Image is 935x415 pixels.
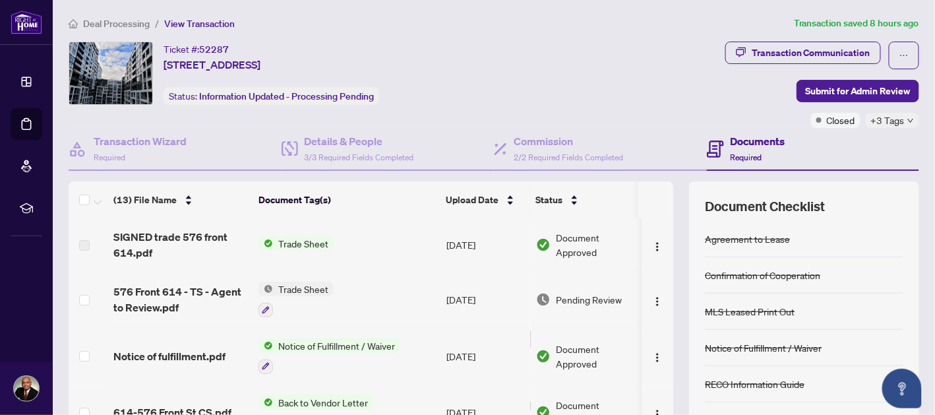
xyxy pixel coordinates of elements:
span: [STREET_ADDRESS] [164,57,260,73]
span: 52287 [199,44,229,55]
img: Profile Icon [14,376,39,401]
td: [DATE] [441,271,531,328]
span: SIGNED trade 576 front 614.pdf [113,229,248,261]
button: Logo [647,346,668,367]
img: logo [11,10,42,34]
span: +3 Tags [871,113,905,128]
div: Confirmation of Cooperation [705,268,820,282]
span: Deal Processing [83,18,150,30]
h4: Commission [514,133,623,149]
th: Upload Date [440,181,530,218]
td: [DATE] [441,328,531,385]
img: Logo [652,352,663,363]
span: (13) File Name [113,193,177,207]
img: Document Status [536,349,551,364]
img: Logo [652,241,663,252]
span: Upload Date [446,193,498,207]
div: Notice of Fulfillment / Waiver [705,340,822,355]
img: Status Icon [258,395,273,410]
th: (13) File Name [108,181,253,218]
th: Status [530,181,642,218]
img: Status Icon [258,282,273,296]
span: Status [535,193,562,207]
button: Logo [647,289,668,310]
span: 3/3 Required Fields Completed [305,152,414,162]
h4: Details & People [305,133,414,149]
span: ellipsis [899,51,909,60]
h4: Transaction Wizard [94,133,187,149]
span: Closed [827,113,855,127]
button: Logo [647,234,668,255]
span: Notice of Fulfillment / Waiver [273,338,400,353]
span: View Transaction [164,18,235,30]
span: 576 Front 614 - TS - Agent to Review.pdf [113,284,248,315]
button: Status IconTrade Sheet [258,282,334,317]
span: Information Updated - Processing Pending [199,90,374,102]
img: Document Status [536,292,551,307]
div: MLS Leased Print Out [705,304,795,319]
button: Status IconNotice of Fulfillment / Waiver [258,338,400,374]
img: Status Icon [258,236,273,251]
h4: Documents [731,133,785,149]
article: Transaction saved 8 hours ago [794,16,919,31]
span: Document Approved [556,230,638,259]
span: Trade Sheet [273,282,334,296]
span: down [907,117,914,124]
div: Status: [164,87,379,105]
span: Required [94,152,125,162]
span: Document Approved [556,342,638,371]
span: Submit for Admin Review [805,80,911,102]
button: Submit for Admin Review [797,80,919,102]
span: Pending Review [556,292,622,307]
span: Required [731,152,762,162]
span: 2/2 Required Fields Completed [514,152,623,162]
img: Document Status [536,238,551,252]
li: / [155,16,159,31]
button: Transaction Communication [725,42,881,64]
span: home [69,19,78,28]
img: Status Icon [258,338,273,353]
img: Logo [652,296,663,307]
div: Agreement to Lease [705,232,790,246]
span: Back to Vendor Letter [273,395,373,410]
th: Document Tag(s) [253,181,440,218]
button: Status IconTrade Sheet [258,236,334,251]
button: Open asap [882,369,922,408]
span: Document Checklist [705,197,825,216]
span: Trade Sheet [273,236,334,251]
td: [DATE] [441,218,531,271]
div: Transaction Communication [752,42,870,63]
img: IMG-C12281381_1.jpg [69,42,152,104]
div: Ticket #: [164,42,229,57]
span: Notice of fulfillment.pdf [113,348,226,364]
div: RECO Information Guide [705,377,804,391]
